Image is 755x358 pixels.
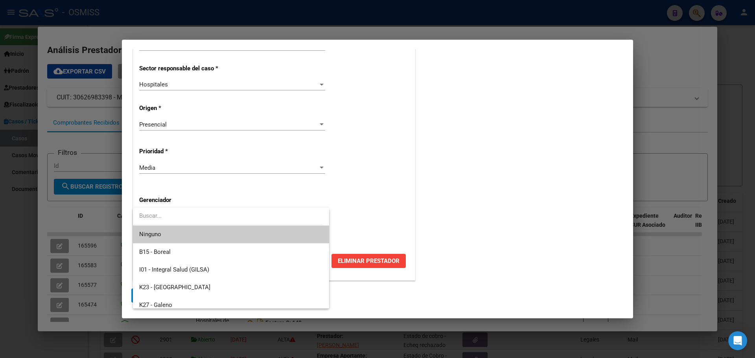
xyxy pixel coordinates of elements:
[139,301,172,308] span: K27 - Galeno
[139,266,209,273] span: I01 - Integral Salud (GILSA)
[133,207,323,225] input: dropdown search
[728,331,747,350] div: Open Intercom Messenger
[139,248,171,255] span: B15 - Boreal
[139,226,323,243] span: Ninguno
[139,284,210,291] span: K23 - [GEOGRAPHIC_DATA]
